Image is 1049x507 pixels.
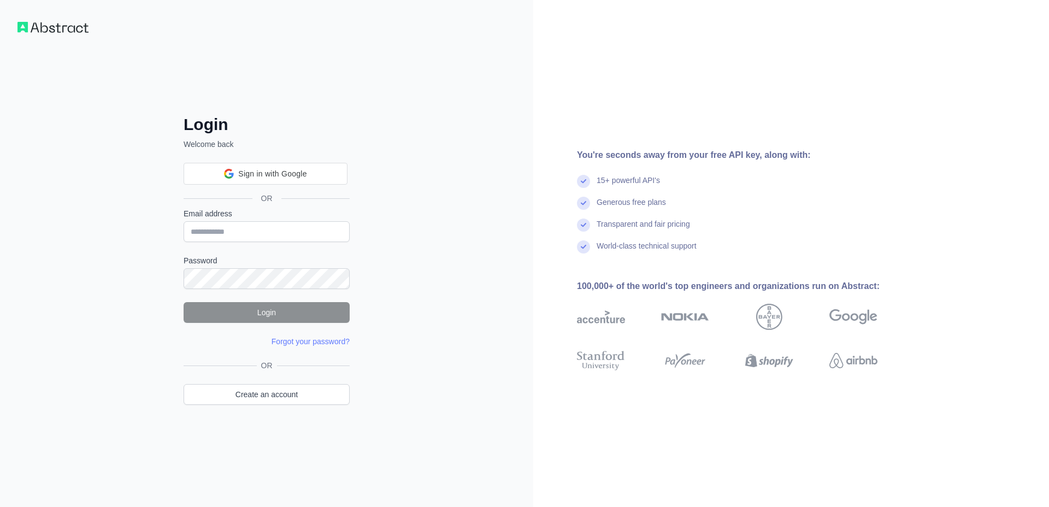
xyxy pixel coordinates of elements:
[577,240,590,253] img: check mark
[577,280,912,293] div: 100,000+ of the world's top engineers and organizations run on Abstract:
[257,360,277,371] span: OR
[184,384,350,405] a: Create an account
[238,168,307,180] span: Sign in with Google
[184,208,350,219] label: Email address
[184,115,350,134] h2: Login
[597,175,660,197] div: 15+ powerful API's
[756,304,782,330] img: bayer
[661,304,709,330] img: nokia
[184,163,347,185] div: Sign in with Google
[184,302,350,323] button: Login
[577,149,912,162] div: You're seconds away from your free API key, along with:
[597,219,690,240] div: Transparent and fair pricing
[577,219,590,232] img: check mark
[577,175,590,188] img: check mark
[17,22,89,33] img: Workflow
[829,304,877,330] img: google
[829,349,877,373] img: airbnb
[597,240,697,262] div: World-class technical support
[184,255,350,266] label: Password
[577,197,590,210] img: check mark
[661,349,709,373] img: payoneer
[184,139,350,150] p: Welcome back
[272,337,350,346] a: Forgot your password?
[597,197,666,219] div: Generous free plans
[577,349,625,373] img: stanford university
[577,304,625,330] img: accenture
[745,349,793,373] img: shopify
[252,193,281,204] span: OR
